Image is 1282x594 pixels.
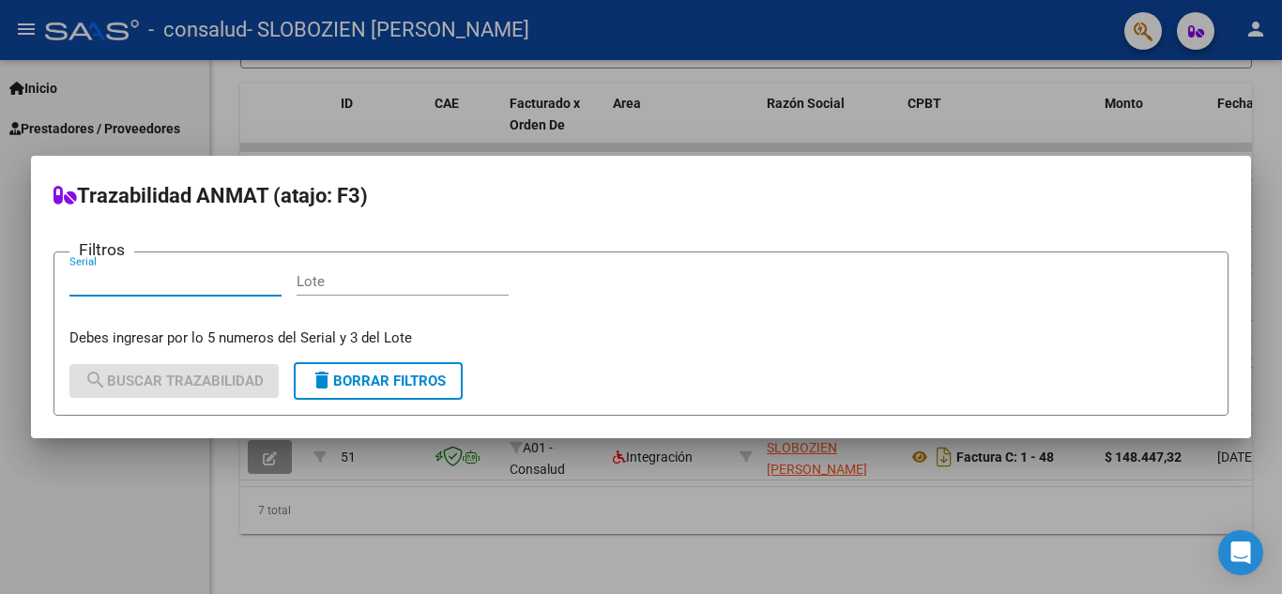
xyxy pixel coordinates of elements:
mat-icon: search [84,369,107,391]
span: Borrar Filtros [311,373,446,389]
span: Buscar Trazabilidad [84,373,264,389]
mat-icon: delete [311,369,333,391]
h2: Trazabilidad ANMAT (atajo: F3) [53,178,1229,214]
div: Open Intercom Messenger [1218,530,1263,575]
button: Buscar Trazabilidad [69,364,279,398]
h3: Filtros [69,237,134,262]
button: Borrar Filtros [294,362,463,400]
p: Debes ingresar por lo 5 numeros del Serial y 3 del Lote [69,327,1213,349]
